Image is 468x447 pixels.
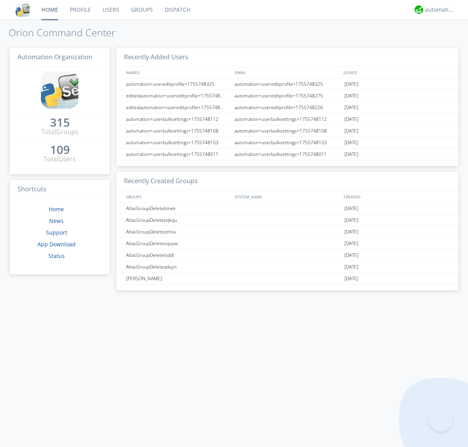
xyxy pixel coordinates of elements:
[116,90,458,102] a: editedautomation+usereditprofile+1755748275automation+usereditprofile+1755748275[DATE]
[50,118,70,126] div: 315
[415,5,423,14] img: d2d01cd9b4174d08988066c6d424eccd
[124,203,232,214] div: AtlasGroupDeletebinek
[116,172,458,191] h3: Recently Created Groups
[18,53,92,61] span: Automation Organization
[116,273,458,284] a: [PERSON_NAME][DATE]
[116,137,458,148] a: automation+userbulksettings+1755748103automation+userbulksettings+1755748103[DATE]
[344,137,358,148] span: [DATE]
[124,148,232,160] div: automation+userbulksettings+1755748011
[233,67,342,78] div: EMAIL
[16,3,30,17] img: cddb5a64eb264b2086981ab96f4c1ba7
[10,180,110,199] h3: Shortcuts
[124,226,232,237] div: AtlasGroupDeletezzhov
[49,205,64,213] a: Home
[116,113,458,125] a: automation+userbulksettings+1755748112automation+userbulksettings+1755748112[DATE]
[124,249,232,261] div: AtlasGroupDeleteloddi
[124,137,232,148] div: automation+userbulksettings+1755748103
[342,67,451,78] div: JOINED
[344,102,358,113] span: [DATE]
[425,6,454,14] div: automation+atlas
[344,125,358,137] span: [DATE]
[48,252,65,260] a: Status
[124,102,232,113] div: editedautomation+usereditprofile+1755748226
[116,203,458,214] a: AtlasGroupDeletebinek[DATE]
[124,113,232,125] div: automation+userbulksettings+1755748112
[232,90,342,101] div: automation+usereditprofile+1755748275
[41,71,78,109] img: cddb5a64eb264b2086981ab96f4c1ba7
[232,137,342,148] div: automation+userbulksettings+1755748103
[344,214,358,226] span: [DATE]
[50,118,70,127] a: 315
[232,102,342,113] div: automation+usereditprofile+1755748226
[124,261,232,272] div: AtlasGroupDeleteaduyn
[41,127,78,136] div: Total Groups
[37,240,76,248] a: App Download
[232,113,342,125] div: automation+userbulksettings+1755748112
[232,148,342,160] div: automation+userbulksettings+1755748011
[124,125,232,136] div: automation+userbulksettings+1755748108
[124,273,232,284] div: [PERSON_NAME]
[232,78,342,90] div: automation+usereditprofile+1755748325
[116,102,458,113] a: editedautomation+usereditprofile+1755748226automation+usereditprofile+1755748226[DATE]
[116,214,458,226] a: AtlasGroupDeletepqkqu[DATE]
[429,408,452,431] iframe: Toggle Customer Support
[344,78,358,90] span: [DATE]
[116,261,458,273] a: AtlasGroupDeleteaduyn[DATE]
[124,214,232,226] div: AtlasGroupDeletepqkqu
[344,238,358,249] span: [DATE]
[124,78,232,90] div: automation+usereditprofile+1755748325
[116,226,458,238] a: AtlasGroupDeletezzhov[DATE]
[344,113,358,125] span: [DATE]
[233,191,342,202] div: SYSTEM_NAME
[50,146,70,155] a: 109
[344,261,358,273] span: [DATE]
[124,238,232,249] div: AtlasGroupDeleteoquyw
[116,78,458,90] a: automation+usereditprofile+1755748325automation+usereditprofile+1755748325[DATE]
[344,203,358,214] span: [DATE]
[116,125,458,137] a: automation+userbulksettings+1755748108automation+userbulksettings+1755748108[DATE]
[344,273,358,284] span: [DATE]
[116,48,458,67] h3: Recently Added Users
[344,249,358,261] span: [DATE]
[344,226,358,238] span: [DATE]
[50,146,70,154] div: 109
[124,191,231,202] div: GROUPS
[344,90,358,102] span: [DATE]
[116,249,458,261] a: AtlasGroupDeleteloddi[DATE]
[46,229,67,236] a: Support
[116,148,458,160] a: automation+userbulksettings+1755748011automation+userbulksettings+1755748011[DATE]
[344,148,358,160] span: [DATE]
[124,90,232,101] div: editedautomation+usereditprofile+1755748275
[124,67,231,78] div: NAMES
[49,217,64,224] a: News
[232,125,342,136] div: automation+userbulksettings+1755748108
[116,238,458,249] a: AtlasGroupDeleteoquyw[DATE]
[342,191,451,202] div: CREATED
[44,155,76,164] div: Total Users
